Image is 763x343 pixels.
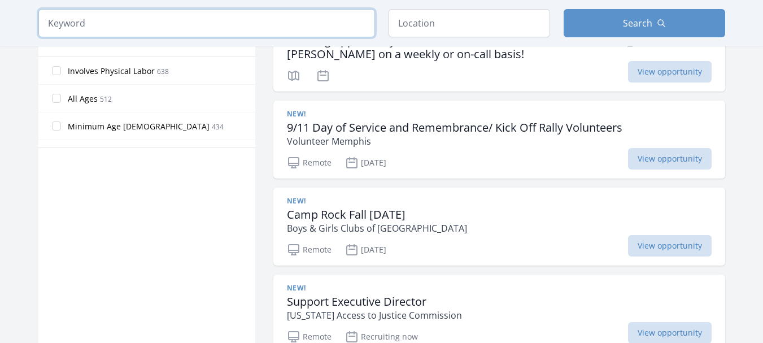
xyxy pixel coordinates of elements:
[628,61,712,83] span: View opportunity
[628,148,712,170] span: View opportunity
[287,134,622,148] p: Volunteer Memphis
[52,121,61,131] input: Minimum Age [DEMOGRAPHIC_DATA] 434
[287,197,306,206] span: New!
[287,156,332,170] p: Remote
[345,156,386,170] p: [DATE]
[564,9,725,37] button: Search
[628,235,712,257] span: View opportunity
[212,122,224,132] span: 434
[287,110,306,119] span: New!
[68,93,98,105] span: All Ages
[623,16,652,30] span: Search
[273,14,725,92] a: New! Morning opportunity to deliver meals to seniors in [GEOGRAPHIC_DATA][PERSON_NAME] on a weekl...
[287,243,332,257] p: Remote
[287,284,306,293] span: New!
[68,121,210,132] span: Minimum Age [DEMOGRAPHIC_DATA]
[287,121,622,134] h3: 9/11 Day of Service and Remembrance/ Kick Off Rally Volunteers
[287,222,467,235] p: Boys & Girls Clubs of [GEOGRAPHIC_DATA]
[287,34,712,61] h3: Morning opportunity to deliver meals to seniors in [GEOGRAPHIC_DATA][PERSON_NAME] on a weekly or ...
[273,188,725,266] a: New! Camp Rock Fall [DATE] Boys & Girls Clubs of [GEOGRAPHIC_DATA] Remote [DATE] View opportunity
[52,94,61,103] input: All Ages 512
[157,67,169,76] span: 638
[273,101,725,179] a: New! 9/11 Day of Service and Remembrance/ Kick Off Rally Volunteers Volunteer Memphis Remote [DAT...
[52,66,61,75] input: Involves Physical Labor 638
[389,9,550,37] input: Location
[100,94,112,104] span: 512
[287,208,467,222] h3: Camp Rock Fall [DATE]
[287,309,462,322] p: [US_STATE] Access to Justice Commission
[345,243,386,257] p: [DATE]
[38,9,375,37] input: Keyword
[68,66,155,77] span: Involves Physical Labor
[287,295,462,309] h3: Support Executive Director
